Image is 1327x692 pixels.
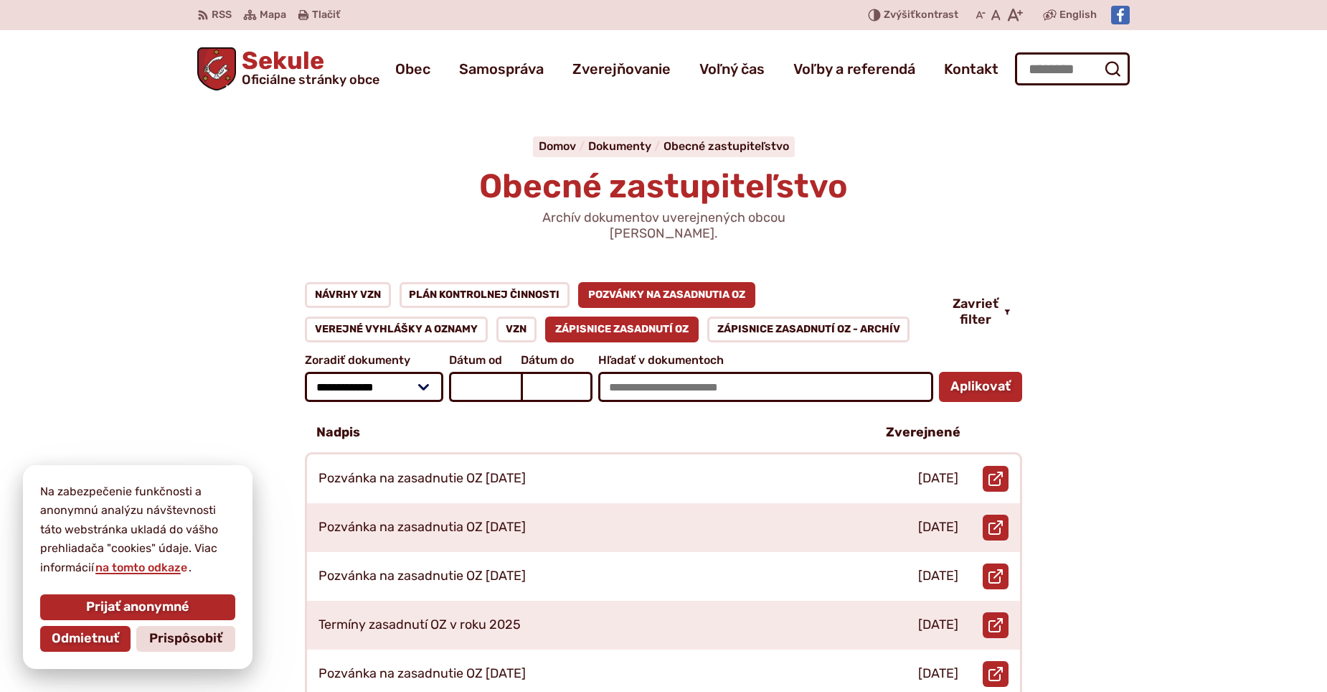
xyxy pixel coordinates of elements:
[449,372,521,402] input: Dátum od
[918,569,958,584] p: [DATE]
[242,73,379,86] span: Oficiálne stránky obce
[884,9,915,21] span: Zvýšiť
[318,617,521,633] p: Termíny zasadnutí OZ v roku 2025
[318,569,526,584] p: Pozvánka na zasadnutie OZ [DATE]
[918,666,958,682] p: [DATE]
[939,372,1022,402] button: Aplikovať
[312,9,340,22] span: Tlačiť
[588,139,651,153] span: Dokumenty
[521,372,592,402] input: Dátum do
[707,317,910,342] a: Zápisnice zasadnutí OZ - ARCHÍV
[884,9,958,22] span: kontrast
[545,317,699,342] a: Zápisnice zasadnutí OZ
[886,425,960,441] p: Zverejnené
[491,210,836,241] p: Archív dokumentov uverejnených obcou [PERSON_NAME].
[459,49,544,89] a: Samospráva
[918,520,958,536] p: [DATE]
[305,354,443,367] span: Zoradiť dokumenty
[539,139,588,153] a: Domov
[86,599,189,615] span: Prijať anonymné
[305,317,488,342] a: Verejné vyhlášky a oznamy
[318,471,526,487] p: Pozvánka na zasadnutie OZ [DATE]
[316,425,360,441] p: Nadpis
[1059,6,1097,24] span: English
[588,139,663,153] a: Dokumenty
[918,471,958,487] p: [DATE]
[941,296,1022,327] button: Zavrieť filter
[136,626,235,652] button: Prispôsobiť
[197,47,236,90] img: Prejsť na domovskú stránku
[40,626,131,652] button: Odmietnuť
[1111,6,1130,24] img: Prejsť na Facebook stránku
[496,317,537,342] a: VZN
[479,167,848,206] span: Obecné zastupiteľstvo
[598,372,933,402] input: Hľadať v dokumentoch
[395,49,430,89] a: Obec
[918,617,958,633] p: [DATE]
[197,47,379,90] a: Logo Sekule, prejsť na domovskú stránku.
[699,49,765,89] a: Voľný čas
[598,354,933,367] span: Hľadať v dokumentoch
[52,631,119,647] span: Odmietnuť
[212,6,232,24] span: RSS
[449,354,521,367] span: Dátum od
[260,6,286,24] span: Mapa
[400,282,570,308] a: Plán kontrolnej činnosti
[318,666,526,682] p: Pozvánka na zasadnutie OZ [DATE]
[521,354,592,367] span: Dátum do
[572,49,671,89] a: Zverejňovanie
[318,520,526,536] p: Pozvánka na zasadnutia OZ [DATE]
[305,282,391,308] a: Návrhy VZN
[539,139,576,153] span: Domov
[578,282,755,308] a: Pozvánky na zasadnutia OZ
[149,631,222,647] span: Prispôsobiť
[40,482,235,577] p: Na zabezpečenie funkčnosti a anonymnú analýzu návštevnosti táto webstránka ukladá do vášho prehli...
[953,296,998,327] span: Zavrieť filter
[305,372,443,402] select: Zoradiť dokumenty
[663,139,789,153] a: Obecné zastupiteľstvo
[236,49,379,86] span: Sekule
[40,594,235,620] button: Prijať anonymné
[793,49,915,89] a: Voľby a referendá
[1057,6,1100,24] a: English
[94,561,189,574] a: na tomto odkaze
[944,49,998,89] a: Kontakt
